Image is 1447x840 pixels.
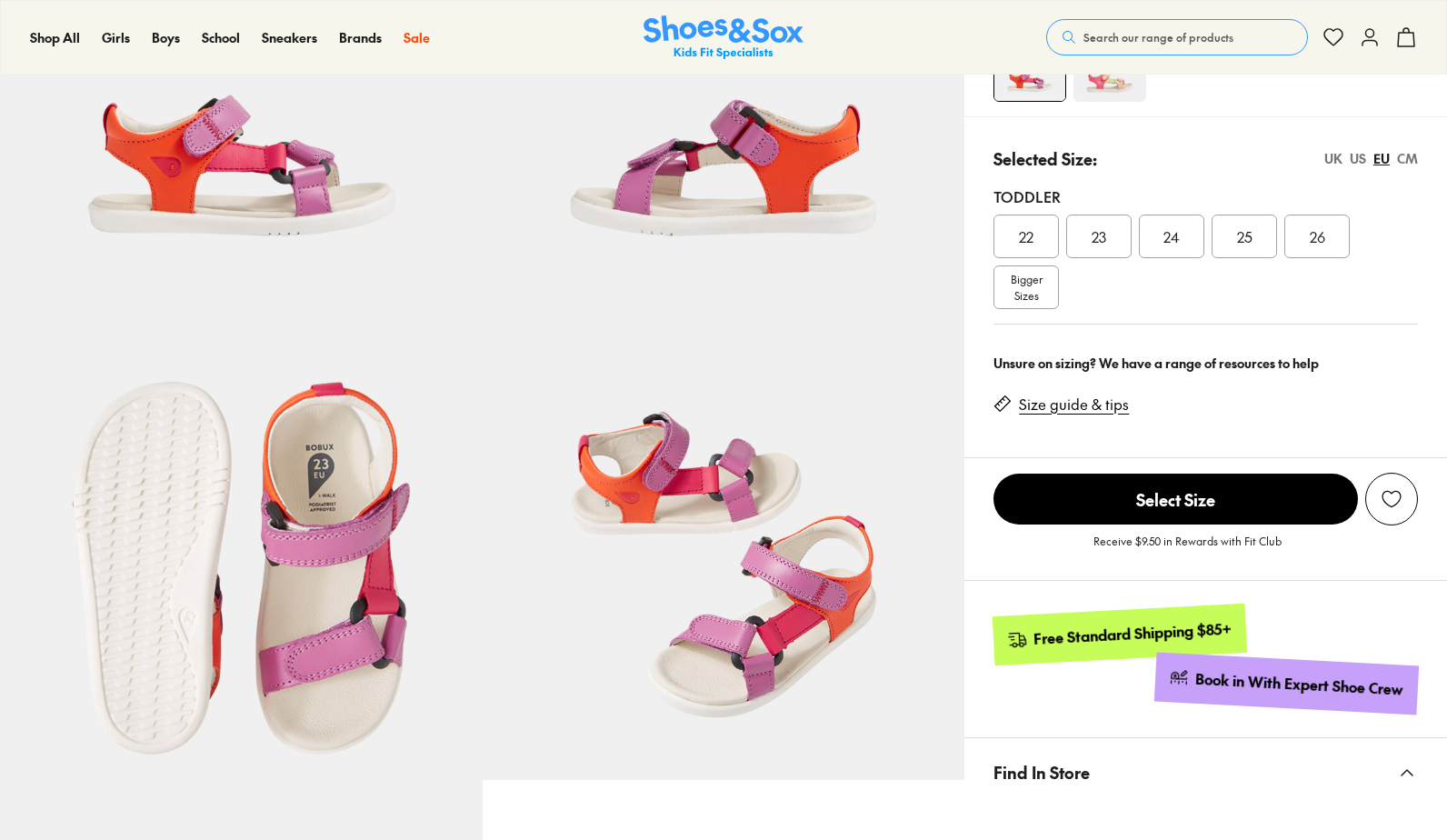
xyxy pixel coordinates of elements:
a: Sneakers [262,28,317,47]
span: School [202,28,240,46]
div: Book in With Expert Shoe Crew [1195,669,1404,700]
iframe: Find in Store [993,806,1418,825]
span: Shop All [30,28,80,46]
button: Find In Store [964,738,1447,806]
div: Unsure on sizing? We have a range of resources to help [993,354,1418,373]
div: US [1350,149,1366,168]
span: Bigger Sizes [1011,271,1043,304]
div: Toddler [993,185,1418,207]
button: Select Size [993,473,1358,525]
a: Free Standard Shipping $85+ [993,604,1247,665]
span: Boys [152,28,180,46]
span: Sneakers [262,28,317,46]
div: UK [1324,149,1342,168]
a: Book in With Expert Shoe Crew [1154,653,1419,715]
span: Girls [102,28,130,46]
a: Shoes & Sox [644,15,803,60]
button: Add to Wishlist [1365,473,1418,525]
p: Selected Size: [993,146,1097,171]
div: EU [1373,149,1390,168]
a: School [202,28,240,47]
span: Search our range of products [1083,29,1233,45]
span: 24 [1163,225,1180,247]
span: Brands [339,28,382,46]
button: Search our range of products [1046,19,1308,55]
div: Free Standard Shipping $85+ [1033,619,1232,649]
span: 22 [1019,225,1033,247]
span: 25 [1237,225,1252,247]
span: 23 [1092,225,1106,247]
a: Shop All [30,28,80,47]
a: Brands [339,28,382,47]
span: Sale [404,28,430,46]
a: Size guide & tips [1019,395,1129,415]
span: Select Size [993,474,1358,525]
span: Find In Store [993,745,1090,799]
a: Boys [152,28,180,47]
img: SNS_Logo_Responsive.svg [644,15,803,60]
span: 26 [1310,225,1325,247]
a: Girls [102,28,130,47]
p: Receive $9.50 in Rewards with Fit Club [1093,533,1282,565]
div: CM [1397,149,1418,168]
img: 7-553242_1 [483,298,965,781]
a: Sale [404,28,430,47]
